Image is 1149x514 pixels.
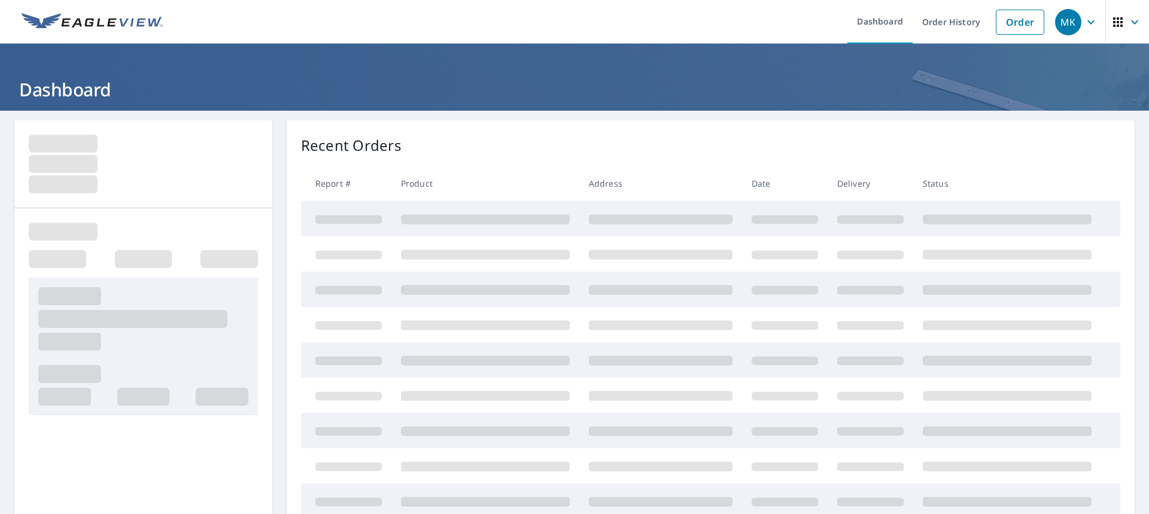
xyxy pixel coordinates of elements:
th: Address [579,166,742,201]
th: Date [742,166,828,201]
h1: Dashboard [14,77,1135,102]
th: Product [391,166,579,201]
p: Recent Orders [301,135,402,156]
th: Status [913,166,1101,201]
th: Report # [301,166,391,201]
img: EV Logo [22,13,163,31]
th: Delivery [828,166,913,201]
a: Order [996,10,1044,35]
div: MK [1055,9,1081,35]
